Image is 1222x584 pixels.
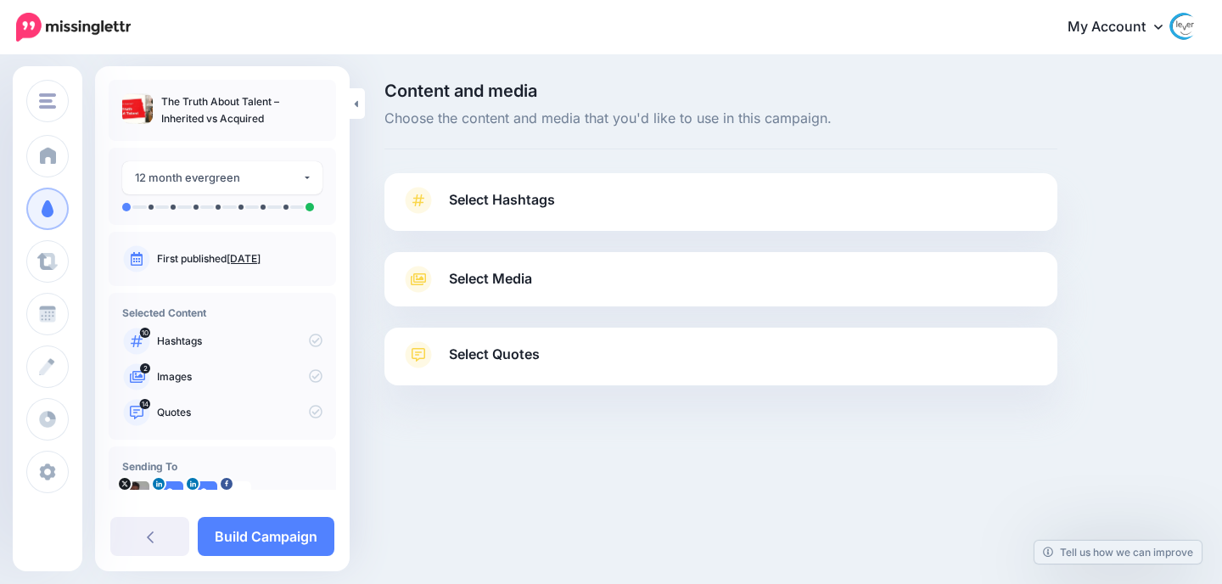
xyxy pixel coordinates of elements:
a: Tell us how we can improve [1034,541,1202,564]
img: 18193956_1352207318168497_2630119938457215485_n-bsa31452.png [224,481,251,508]
img: user_default_image.png [156,481,183,508]
a: [DATE] [227,252,261,265]
span: Select Quotes [449,343,540,366]
span: Select Media [449,267,532,290]
p: The Truth About Talent – Inherited vs Acquired [161,93,322,127]
a: Select Hashtags [401,187,1040,231]
img: user_default_image.png [190,481,217,508]
span: Content and media [384,82,1057,99]
span: Select Hashtags [449,188,555,211]
span: 10 [140,328,150,338]
img: OOKi_UEm-20801.jpg [122,481,149,508]
a: Select Media [401,266,1040,293]
span: 14 [140,399,151,409]
img: Missinglettr [16,13,131,42]
img: 7bbcc547c33e8bb91acfa87bfc7883df_thumb.jpg [122,93,153,124]
p: Quotes [157,405,322,420]
h4: Selected Content [122,306,322,319]
p: First published [157,251,322,267]
p: Images [157,369,322,385]
a: Select Quotes [401,341,1040,385]
span: 2 [140,363,150,373]
button: 12 month evergreen [122,161,322,194]
img: menu.png [39,93,56,109]
p: Hashtags [157,334,322,349]
span: Choose the content and media that you'd like to use in this campaign. [384,108,1057,130]
div: 12 month evergreen [135,168,302,188]
h4: Sending To [122,460,322,473]
a: My Account [1051,7,1197,48]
